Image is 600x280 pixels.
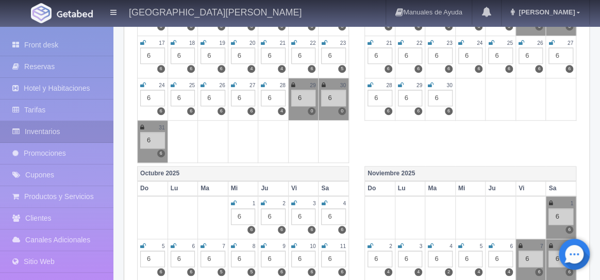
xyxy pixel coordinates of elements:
label: 6 [308,65,315,73]
th: Do [365,181,395,196]
label: 6 [247,107,255,115]
small: 30 [340,83,346,88]
label: 6 [385,65,392,73]
th: Ma [198,181,228,196]
label: 6 [445,65,453,73]
small: 17 [159,40,164,46]
label: 5 [247,268,255,276]
label: 4 [414,268,422,276]
th: Lu [395,181,425,196]
small: 6 [510,243,513,249]
th: Lu [168,181,198,196]
div: 6 [458,47,483,64]
div: 6 [321,251,346,267]
div: 6 [171,90,195,106]
div: 6 [140,251,165,267]
small: 26 [219,83,225,88]
small: 8 [253,243,256,249]
small: 24 [477,40,482,46]
label: 6 [565,65,573,73]
label: 6 [157,107,165,115]
div: 6 [261,90,286,106]
label: 2 [445,268,453,276]
div: 6 [261,251,286,267]
th: Do [138,181,168,196]
small: 22 [310,40,315,46]
label: 6 [157,268,165,276]
div: 6 [548,208,573,225]
small: 6 [192,243,195,249]
label: 6 [338,226,346,234]
small: 1 [253,201,256,206]
small: 3 [419,243,422,249]
small: 4 [343,201,346,206]
small: 23 [446,40,452,46]
label: 0 [338,107,346,115]
div: 6 [231,47,256,64]
small: 28 [279,83,285,88]
div: 6 [171,47,195,64]
label: 4 [278,65,286,73]
small: 24 [159,83,164,88]
small: 28 [386,83,392,88]
small: 25 [507,40,512,46]
div: 6 [261,208,286,225]
small: 2 [282,201,286,206]
div: 6 [201,251,225,267]
small: 10 [310,243,315,249]
th: Ju [258,181,289,196]
small: 29 [310,83,315,88]
img: Getabed [57,10,93,18]
th: Vi [288,181,319,196]
th: Vi [515,181,546,196]
div: 6 [398,47,423,64]
label: 6 [157,65,165,73]
img: Getabed [31,3,52,23]
label: 6 [445,107,453,115]
label: 6 [308,226,315,234]
div: 6 [140,132,165,149]
th: Mi [455,181,486,196]
div: 6 [458,251,483,267]
span: [PERSON_NAME] [516,8,575,16]
div: 6 [519,47,543,64]
th: Sa [546,181,576,196]
small: 9 [282,243,286,249]
th: Octubre 2025 [138,167,349,182]
small: 3 [313,201,316,206]
small: 7 [540,243,543,249]
small: 23 [340,40,346,46]
label: 4 [505,268,513,276]
div: 6 [519,251,543,267]
label: 6 [218,107,225,115]
div: 6 [321,208,346,225]
div: 6 [548,251,573,267]
div: 6 [231,90,256,106]
th: Sa [319,181,349,196]
small: 27 [249,83,255,88]
small: 31 [159,125,164,130]
div: 6 [488,251,513,267]
div: 6 [291,251,316,267]
small: 11 [340,243,346,249]
label: 6 [187,268,195,276]
div: 6 [261,47,286,64]
div: 6 [231,251,256,267]
label: 4 [385,268,392,276]
div: 6 [171,251,195,267]
div: 6 [368,251,392,267]
div: 6 [428,47,453,64]
label: 5 [218,268,225,276]
div: 6 [398,251,423,267]
small: 26 [537,40,543,46]
small: 18 [189,40,195,46]
label: 6 [414,65,422,73]
label: 0 [308,107,315,115]
small: 5 [162,243,165,249]
label: 4 [278,107,286,115]
small: 20 [249,40,255,46]
label: 6 [535,65,543,73]
th: Ma [425,181,456,196]
label: 6 [157,150,165,157]
div: 6 [368,47,392,64]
